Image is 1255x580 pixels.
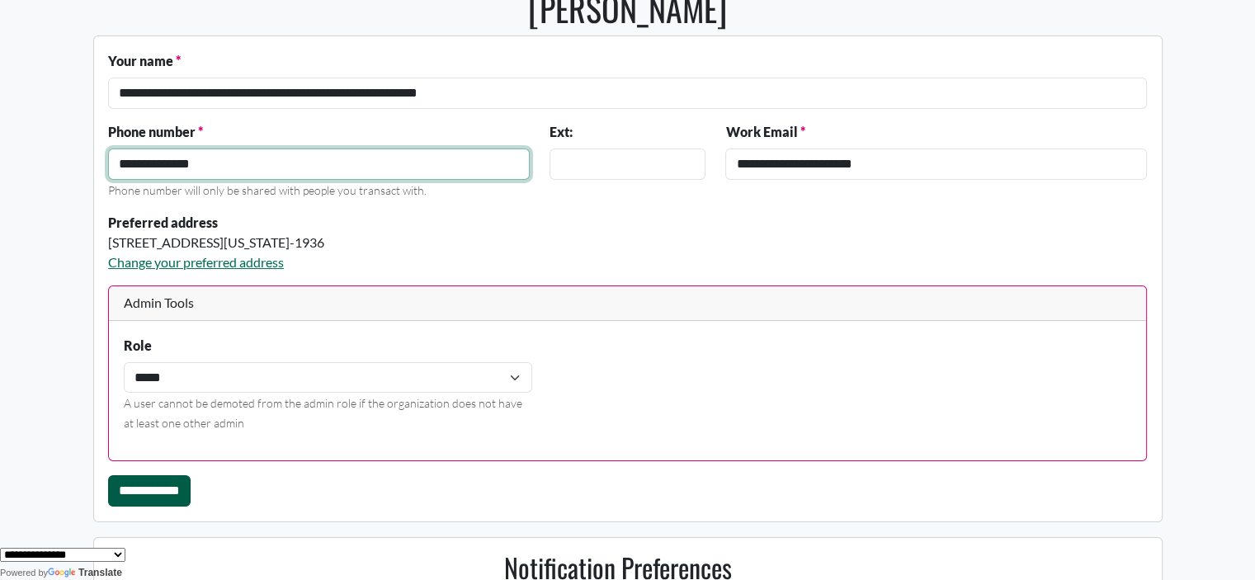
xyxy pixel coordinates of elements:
label: Phone number [108,122,203,142]
label: Role [124,336,152,356]
label: Your name [108,51,181,71]
strong: Preferred address [108,215,218,230]
a: Translate [48,567,122,578]
label: Ext: [550,122,573,142]
a: Change your preferred address [108,254,284,270]
small: Phone number will only be shared with people you transact with. [108,183,427,197]
label: Work Email [725,122,804,142]
div: [STREET_ADDRESS][US_STATE]-1936 [108,233,705,252]
img: Google Translate [48,568,78,579]
div: Admin Tools [109,286,1146,322]
small: A user cannot be demoted from the admin role if the organization does not have at least one other... [124,396,522,430]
